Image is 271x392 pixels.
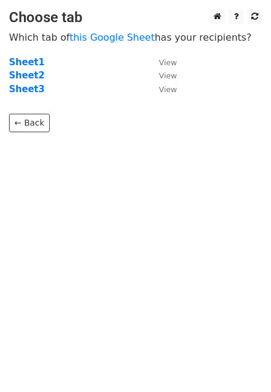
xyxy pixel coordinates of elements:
[9,84,44,95] a: Sheet3
[9,70,44,81] a: Sheet2
[9,114,50,132] a: ← Back
[147,70,177,81] a: View
[147,84,177,95] a: View
[9,31,262,44] p: Which tab of has your recipients?
[9,9,262,26] h3: Choose tab
[9,57,44,68] a: Sheet1
[70,32,155,43] a: this Google Sheet
[159,85,177,94] small: View
[211,335,271,392] iframe: Chat Widget
[159,71,177,80] small: View
[147,57,177,68] a: View
[159,58,177,67] small: View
